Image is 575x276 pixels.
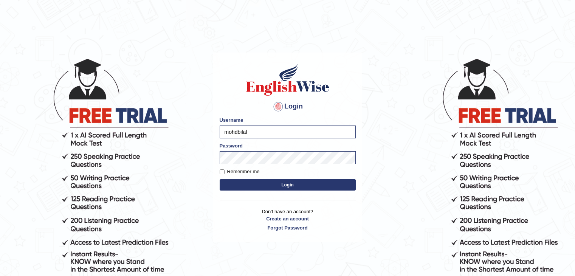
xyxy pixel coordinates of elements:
img: Logo of English Wise sign in for intelligent practice with AI [245,63,331,97]
label: Remember me [220,168,260,175]
input: Remember me [220,169,225,174]
button: Login [220,179,356,191]
p: Don't have an account? [220,208,356,231]
h4: Login [220,101,356,113]
a: Forgot Password [220,224,356,231]
label: Username [220,116,243,124]
label: Password [220,142,243,149]
a: Create an account [220,215,356,222]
